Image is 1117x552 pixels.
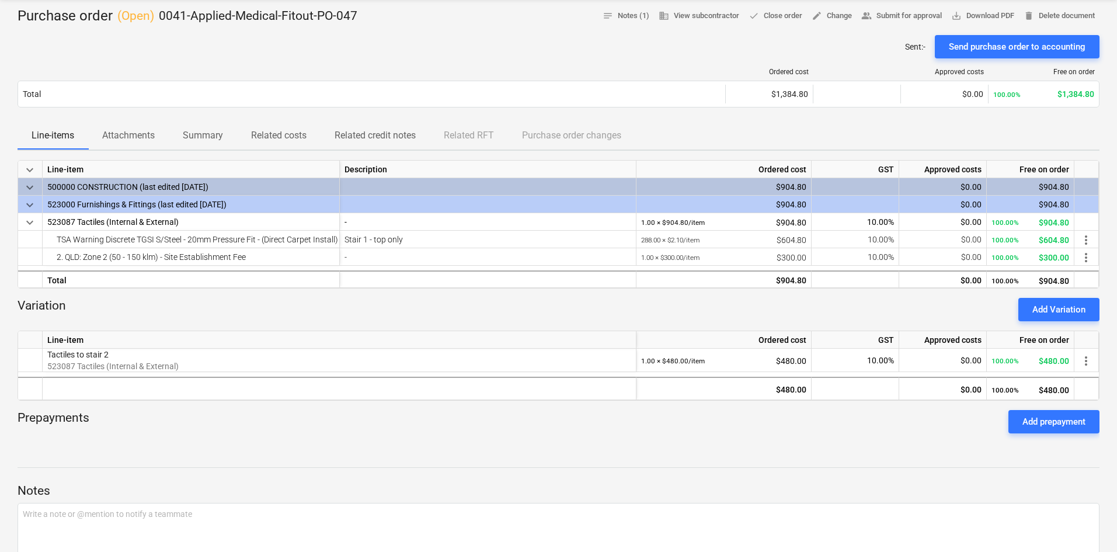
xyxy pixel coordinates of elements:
span: done [749,11,759,21]
div: 10.00% [812,213,899,231]
span: edit [812,11,822,21]
p: Attachments [102,129,155,143]
span: people_alt [861,11,872,21]
span: more_vert [1079,354,1093,368]
p: Line-items [32,129,74,143]
div: Total [43,270,340,288]
div: $904.80 [641,213,806,231]
span: Tactiles to stair 2 [47,350,109,359]
p: Notes [18,483,1099,499]
div: $480.00 [641,349,806,373]
div: Stair 1 - top only [345,231,631,248]
button: Add prepayment [1008,410,1099,433]
div: $300.00 [641,248,806,266]
div: $904.80 [641,196,806,213]
div: $904.80 [991,213,1069,231]
span: View subcontractor [659,9,739,23]
div: Ordered cost [636,161,812,178]
small: 100.00% [991,277,1019,285]
div: Purchase order [18,7,357,26]
div: $904.80 [641,178,806,196]
div: Send purchase order to accounting [949,39,1085,54]
span: Delete document [1024,9,1095,23]
span: Submit for approval [861,9,942,23]
span: Change [812,9,852,23]
div: - [345,248,631,266]
p: Prepayments [18,410,89,433]
div: Total [23,89,41,99]
small: 100.00% [991,386,1019,394]
div: GST [812,161,899,178]
p: Related credit notes [335,129,416,143]
small: 1.00 × $904.80 / item [641,218,705,227]
span: notes [603,11,613,21]
span: 523087 Tactiles (Internal & External) [47,217,179,227]
small: 100.00% [991,254,1019,262]
small: 100.00% [991,236,1019,244]
p: Sent : - [905,41,925,53]
div: Add Variation [1032,302,1085,317]
div: 10.00% [812,231,899,248]
p: Related costs [251,129,307,143]
div: $904.80 [641,272,806,289]
button: View subcontractor [654,7,744,25]
button: Notes (1) [598,7,654,25]
div: 500000 CONSTRUCTION (last edited 12 May 2025) [47,178,335,195]
div: $480.00 [991,378,1069,402]
div: Ordered cost [730,68,809,76]
div: $480.00 [641,378,806,401]
button: Submit for approval [857,7,947,25]
div: $904.80 [991,178,1069,196]
span: keyboard_arrow_down [23,163,37,177]
div: 2. QLD: Zone 2 (50 - 150 klm) - Site Establishment Fee [47,248,335,265]
div: 10.00% [812,349,899,372]
span: more_vert [1079,251,1093,265]
div: $0.00 [904,196,982,213]
span: Notes (1) [603,9,649,23]
span: 523087 Tactiles (Internal & External) [47,362,179,371]
div: Approved costs [899,161,987,178]
div: $300.00 [991,248,1069,266]
div: $604.80 [641,231,806,249]
small: 288.00 × $2.10 / item [641,236,700,244]
p: Summary [183,129,223,143]
div: $480.00 [991,349,1069,373]
div: Approved costs [906,68,984,76]
span: keyboard_arrow_down [23,180,37,195]
div: Line-item [43,331,636,349]
span: keyboard_arrow_down [23,216,37,230]
div: Add prepayment [1022,414,1085,429]
div: - [345,213,631,231]
div: $904.80 [991,196,1069,213]
button: Add Variation [1018,298,1099,321]
div: TSA Warning Discrete TGSI S/Steel - 20mm Pressure Fit - (Direct Carpet Install) [47,231,335,248]
p: Variation [18,298,66,321]
p: ( Open ) [117,8,154,25]
div: $1,384.80 [730,89,808,99]
button: Send purchase order to accounting [935,35,1099,58]
div: Approved costs [899,331,987,349]
div: Line-item [43,161,340,178]
div: $904.80 [991,272,1069,290]
button: Delete document [1019,7,1099,25]
div: GST [812,331,899,349]
div: $0.00 [906,89,983,99]
span: business [659,11,669,21]
span: save_alt [951,11,962,21]
span: Close order [749,9,802,23]
small: 100.00% [993,91,1021,99]
button: Close order [744,7,807,25]
div: $0.00 [904,349,982,372]
div: $0.00 [904,231,982,248]
div: 523000 Furnishings & Fittings (last edited 12 May 2025) [47,196,335,213]
span: Download PDF [951,9,1014,23]
small: 1.00 × $480.00 / item [641,357,705,365]
div: $604.80 [991,231,1069,249]
iframe: Chat Widget [1059,496,1117,552]
div: $0.00 [904,378,982,401]
span: more_vert [1079,233,1093,247]
button: Change [807,7,857,25]
div: $0.00 [904,178,982,196]
button: Download PDF [947,7,1019,25]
